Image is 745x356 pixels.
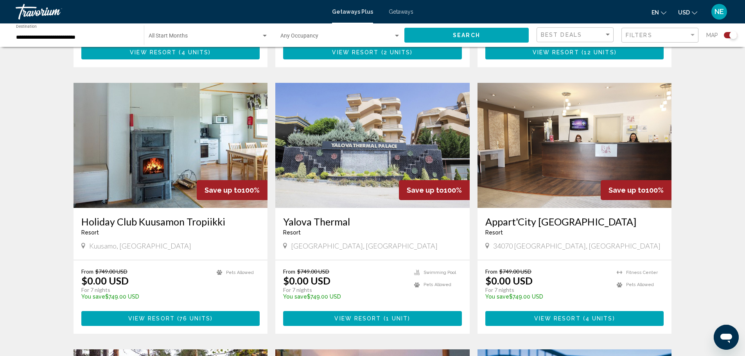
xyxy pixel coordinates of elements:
[95,268,127,275] span: $749.00 USD
[485,216,664,227] a: Appart'City [GEOGRAPHIC_DATA]
[89,242,191,250] span: Kuusamo, [GEOGRAPHIC_DATA]
[81,293,105,300] span: You save
[81,293,209,300] p: $749.00 USD
[485,275,533,286] p: $0.00 USD
[197,180,267,200] div: 100%
[424,270,456,275] span: Swimming Pool
[652,9,659,16] span: en
[226,270,254,275] span: Pets Allowed
[332,9,373,15] a: Getaways Plus
[283,293,406,300] p: $749.00 USD
[180,316,210,322] span: 76 units
[485,293,609,300] p: $749.00 USD
[579,49,617,55] span: ( )
[128,316,175,322] span: View Resort
[478,83,672,208] img: RH23O01X.jpg
[399,180,470,200] div: 100%
[609,186,646,194] span: Save up to
[283,229,301,236] span: Resort
[678,7,697,18] button: Change currency
[678,9,690,16] span: USD
[332,49,379,55] span: View Resort
[283,268,295,275] span: From
[275,83,470,208] img: D729E01X.jpg
[485,286,609,293] p: For 7 nights
[283,216,462,227] a: Yalova Thermal
[205,186,242,194] span: Save up to
[534,316,581,322] span: View Resort
[81,216,260,227] a: Holiday Club Kuusamon Tropiikki
[283,293,307,300] span: You save
[626,32,652,38] span: Filters
[485,311,664,326] button: View Resort(4 units)
[626,270,658,275] span: Fitness Center
[379,49,413,55] span: ( )
[709,4,729,20] button: User Menu
[283,45,462,59] button: View Resort(2 units)
[533,49,579,55] span: View Resort
[581,316,615,322] span: ( )
[81,286,209,293] p: For 7 nights
[485,268,497,275] span: From
[714,8,724,16] span: NE
[283,286,406,293] p: For 7 nights
[601,180,671,200] div: 100%
[404,28,529,42] button: Search
[386,316,408,322] span: 1 unit
[297,268,329,275] span: $749.00 USD
[381,316,411,322] span: ( )
[706,30,718,41] span: Map
[424,282,451,287] span: Pets Allowed
[626,282,654,287] span: Pets Allowed
[81,45,260,59] button: View Resort(4 units)
[130,49,176,55] span: View Resort
[81,275,129,286] p: $0.00 USD
[485,293,509,300] span: You save
[175,316,213,322] span: ( )
[384,49,411,55] span: 2 units
[389,9,413,15] a: Getaways
[493,242,661,250] span: 34070 [GEOGRAPHIC_DATA], [GEOGRAPHIC_DATA]
[334,316,381,322] span: View Resort
[541,32,611,38] mat-select: Sort by
[81,229,99,236] span: Resort
[485,229,503,236] span: Resort
[485,45,664,59] button: View Resort(12 units)
[283,311,462,326] button: View Resort(1 unit)
[181,49,209,55] span: 4 units
[652,7,666,18] button: Change language
[714,325,739,350] iframe: Buton lansare fereastră mesagerie
[81,268,93,275] span: From
[283,275,330,286] p: $0.00 USD
[621,27,698,43] button: Filter
[499,268,531,275] span: $749.00 USD
[291,242,438,250] span: [GEOGRAPHIC_DATA], [GEOGRAPHIC_DATA]
[584,49,614,55] span: 12 units
[74,83,268,208] img: 2591I01X.jpg
[407,186,444,194] span: Save up to
[16,4,324,20] a: Travorium
[453,32,480,39] span: Search
[541,32,582,38] span: Best Deals
[176,49,211,55] span: ( )
[81,311,260,326] button: View Resort(76 units)
[585,316,613,322] span: 4 units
